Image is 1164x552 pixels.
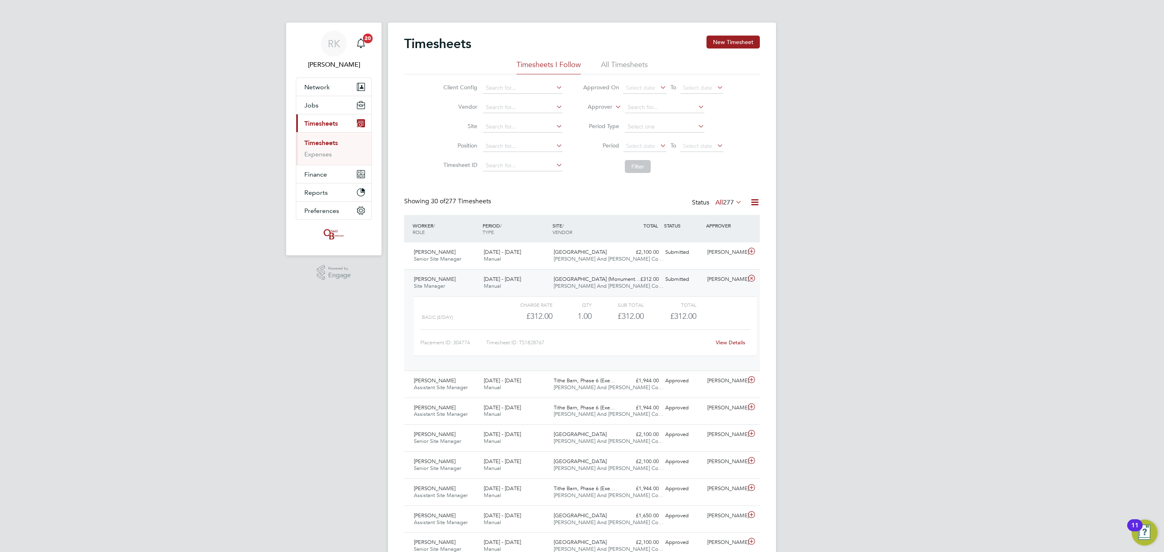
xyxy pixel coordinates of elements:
[668,82,679,93] span: To
[404,36,471,52] h2: Timesheets
[626,84,655,91] span: Select date
[484,255,501,262] span: Manual
[414,282,445,289] span: Site Manager
[404,197,493,206] div: Showing
[296,60,372,70] span: Reece Kershaw
[484,465,501,472] span: Manual
[414,431,455,438] span: [PERSON_NAME]
[662,509,704,523] div: Approved
[296,202,371,219] button: Preferences
[483,229,494,235] span: TYPE
[483,121,563,133] input: Search for...
[583,142,619,149] label: Period
[716,339,745,346] a: View Details
[441,84,477,91] label: Client Config
[422,314,453,320] span: Basic (£/day)
[620,509,662,523] div: £1,650.00
[552,229,572,235] span: VENDOR
[704,273,746,286] div: [PERSON_NAME]
[414,465,461,472] span: Senior Site Manager
[296,228,372,241] a: Go to home page
[304,150,332,158] a: Expenses
[670,311,696,321] span: £312.00
[304,83,330,91] span: Network
[662,428,704,441] div: Approved
[592,300,644,310] div: Sub Total
[500,300,552,310] div: Charge rate
[704,401,746,415] div: [PERSON_NAME]
[704,374,746,388] div: [PERSON_NAME]
[626,142,655,150] span: Select date
[704,482,746,495] div: [PERSON_NAME]
[643,222,658,229] span: TOTAL
[484,377,521,384] span: [DATE] - [DATE]
[662,536,704,549] div: Approved
[296,165,371,183] button: Finance
[483,82,563,94] input: Search for...
[484,539,521,546] span: [DATE] - [DATE]
[484,404,521,411] span: [DATE] - [DATE]
[328,38,340,49] span: RK
[414,438,461,445] span: Senior Site Manager
[414,249,455,255] span: [PERSON_NAME]
[328,265,351,272] span: Powered by
[550,218,620,239] div: SITE
[620,374,662,388] div: £1,944.00
[554,276,640,282] span: [GEOGRAPHIC_DATA] (Monument…
[625,121,704,133] input: Select one
[304,171,327,178] span: Finance
[554,539,607,546] span: [GEOGRAPHIC_DATA]
[304,120,338,127] span: Timesheets
[304,207,339,215] span: Preferences
[554,411,664,417] span: [PERSON_NAME] And [PERSON_NAME] Co…
[704,455,746,468] div: [PERSON_NAME]
[296,183,371,201] button: Reports
[554,519,664,526] span: [PERSON_NAME] And [PERSON_NAME] Co…
[414,512,455,519] span: [PERSON_NAME]
[662,218,704,233] div: STATUS
[414,485,455,492] span: [PERSON_NAME]
[592,310,644,323] div: £312.00
[683,84,712,91] span: Select date
[414,404,455,411] span: [PERSON_NAME]
[662,482,704,495] div: Approved
[317,265,351,280] a: Powered byEngage
[554,255,664,262] span: [PERSON_NAME] And [PERSON_NAME] Co…
[554,431,607,438] span: [GEOGRAPHIC_DATA]
[554,384,664,391] span: [PERSON_NAME] And [PERSON_NAME] Co…
[554,465,664,472] span: [PERSON_NAME] And [PERSON_NAME] Co…
[414,492,468,499] span: Assistant Site Manager
[484,485,521,492] span: [DATE] - [DATE]
[441,103,477,110] label: Vendor
[704,428,746,441] div: [PERSON_NAME]
[554,282,664,289] span: [PERSON_NAME] And [PERSON_NAME] Co…
[304,101,318,109] span: Jobs
[500,222,502,229] span: /
[620,401,662,415] div: £1,944.00
[363,34,373,43] span: 20
[706,36,760,48] button: New Timesheet
[517,60,581,74] li: Timesheets I Follow
[353,31,369,57] a: 20
[662,455,704,468] div: Approved
[484,438,501,445] span: Manual
[625,160,651,173] button: Filter
[441,142,477,149] label: Position
[583,84,619,91] label: Approved On
[304,139,338,147] a: Timesheets
[662,273,704,286] div: Submitted
[414,255,461,262] span: Senior Site Manager
[554,249,607,255] span: [GEOGRAPHIC_DATA]
[484,512,521,519] span: [DATE] - [DATE]
[704,509,746,523] div: [PERSON_NAME]
[620,455,662,468] div: £2,100.00
[601,60,648,74] li: All Timesheets
[554,438,664,445] span: [PERSON_NAME] And [PERSON_NAME] Co…
[484,282,501,289] span: Manual
[620,273,662,286] div: £312.00
[414,377,455,384] span: [PERSON_NAME]
[500,310,552,323] div: £312.00
[483,141,563,152] input: Search for...
[554,458,607,465] span: [GEOGRAPHIC_DATA]
[483,102,563,113] input: Search for...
